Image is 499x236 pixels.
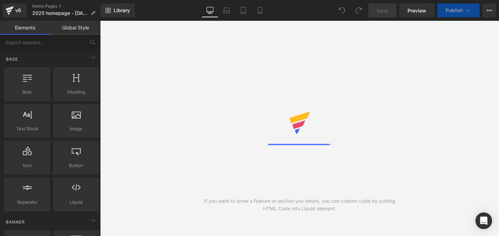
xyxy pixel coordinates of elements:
[5,219,26,225] span: Banner
[55,125,97,132] span: Image
[446,8,463,13] span: Publish
[437,3,480,17] button: Publish
[6,162,48,169] span: Icon
[100,3,135,17] a: New Library
[335,3,349,17] button: Undo
[3,3,27,17] a: v6
[252,3,268,17] a: Mobile
[6,125,48,132] span: Text Block
[6,88,48,96] span: Row
[55,88,97,96] span: Heading
[50,21,100,35] a: Global Style
[5,56,19,62] span: Base
[399,3,435,17] a: Preview
[32,10,88,16] span: 2025 homepage - [DATE]
[202,3,218,17] a: Desktop
[55,162,97,169] span: Button
[6,199,48,206] span: Separator
[482,3,496,17] button: More
[408,7,426,14] span: Preview
[235,3,252,17] a: Tablet
[114,7,130,14] span: Library
[352,3,366,17] button: Redo
[55,199,97,206] span: Liquid
[377,7,388,14] span: Save
[218,3,235,17] a: Laptop
[475,212,492,229] div: Open Intercom Messenger
[32,3,101,9] a: Home Pages
[200,197,400,212] div: If you want to show a feature or section you desire, you can custom code by putting HTML Code int...
[14,6,23,15] div: v6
